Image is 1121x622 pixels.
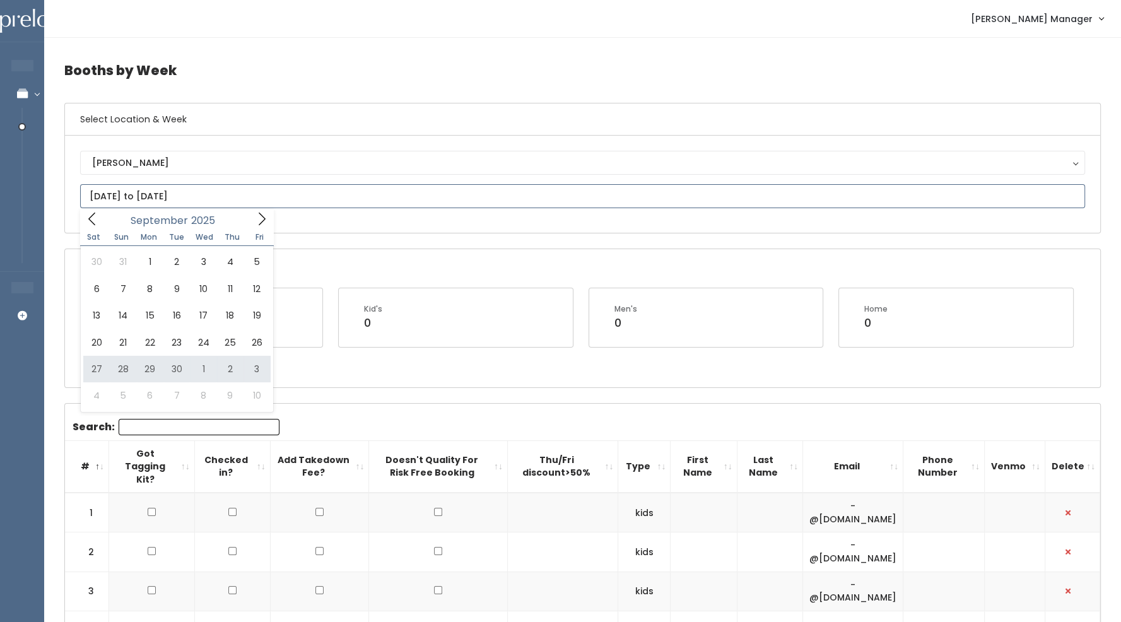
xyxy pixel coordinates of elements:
span: September 29, 2025 [137,356,163,382]
span: October 6, 2025 [137,382,163,409]
span: September [131,216,188,226]
span: September 19, 2025 [244,302,270,329]
span: September 5, 2025 [244,249,270,275]
span: September 2, 2025 [163,249,190,275]
span: Sat [80,233,108,241]
h6: Select Location & Week [65,103,1100,136]
input: Year [188,213,226,228]
td: -@[DOMAIN_NAME] [803,532,903,572]
span: August 30, 2025 [83,249,110,275]
div: 0 [614,315,637,331]
th: Email: activate to sort column ascending [803,440,903,493]
span: September 8, 2025 [137,276,163,302]
span: September 6, 2025 [83,276,110,302]
span: September 30, 2025 [163,356,190,382]
th: First Name: activate to sort column ascending [671,440,737,493]
td: kids [618,572,671,611]
span: Fri [246,233,274,241]
span: October 4, 2025 [83,382,110,409]
span: October 7, 2025 [163,382,190,409]
span: September 20, 2025 [83,329,110,356]
span: September 25, 2025 [217,329,244,356]
button: [PERSON_NAME] [80,151,1085,175]
span: Mon [135,233,163,241]
span: October 9, 2025 [217,382,244,409]
span: October 2, 2025 [217,356,244,382]
span: September 3, 2025 [190,249,216,275]
span: Tue [163,233,191,241]
td: 2 [65,532,109,572]
th: Phone Number: activate to sort column ascending [903,440,985,493]
span: September 23, 2025 [163,329,190,356]
span: October 8, 2025 [190,382,216,409]
td: 3 [65,572,109,611]
span: October 5, 2025 [110,382,136,409]
td: kids [618,493,671,532]
span: October 3, 2025 [244,356,270,382]
th: Doesn't Quality For Risk Free Booking : activate to sort column ascending [369,440,508,493]
span: September 28, 2025 [110,356,136,382]
a: [PERSON_NAME] Manager [958,5,1116,32]
div: 0 [864,315,888,331]
th: Thu/Fri discount&gt;50%: activate to sort column ascending [507,440,618,493]
input: Search: [119,419,279,435]
label: Search: [73,419,279,435]
span: [PERSON_NAME] Manager [971,12,1093,26]
td: -@[DOMAIN_NAME] [803,493,903,532]
span: August 31, 2025 [110,249,136,275]
span: October 1, 2025 [190,356,216,382]
span: September 16, 2025 [163,302,190,329]
span: September 18, 2025 [217,302,244,329]
span: September 13, 2025 [83,302,110,329]
th: Type: activate to sort column ascending [618,440,671,493]
th: Delete: activate to sort column ascending [1045,440,1100,493]
span: September 22, 2025 [137,329,163,356]
span: September 12, 2025 [244,276,270,302]
h4: Booths by Week [64,53,1101,88]
span: September 24, 2025 [190,329,216,356]
span: September 17, 2025 [190,302,216,329]
span: September 26, 2025 [244,329,270,356]
span: September 10, 2025 [190,276,216,302]
th: Got Tagging Kit?: activate to sort column ascending [109,440,195,493]
div: Kid's [364,303,382,315]
span: September 15, 2025 [137,302,163,329]
th: Venmo: activate to sort column ascending [984,440,1045,493]
span: Thu [218,233,246,241]
span: September 7, 2025 [110,276,136,302]
span: Sun [108,233,136,241]
span: September 1, 2025 [137,249,163,275]
div: [PERSON_NAME] [92,156,1073,170]
span: September 14, 2025 [110,302,136,329]
td: 1 [65,493,109,532]
span: September 21, 2025 [110,329,136,356]
td: -@[DOMAIN_NAME] [803,572,903,611]
div: 0 [364,315,382,331]
span: September 4, 2025 [217,249,244,275]
input: August 30 - September 5, 2025 [80,184,1085,208]
span: September 27, 2025 [83,356,110,382]
td: kids [618,532,671,572]
div: Home [864,303,888,315]
th: Checked in?: activate to sort column ascending [194,440,270,493]
th: Last Name: activate to sort column ascending [737,440,802,493]
th: Add Takedown Fee?: activate to sort column ascending [270,440,369,493]
div: Men's [614,303,637,315]
span: October 10, 2025 [244,382,270,409]
th: #: activate to sort column descending [65,440,109,493]
span: September 9, 2025 [163,276,190,302]
span: Wed [191,233,218,241]
span: September 11, 2025 [217,276,244,302]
